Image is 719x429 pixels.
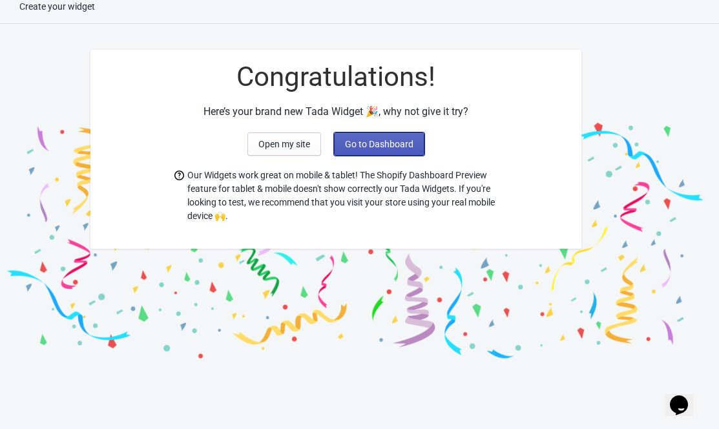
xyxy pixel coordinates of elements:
[247,132,321,156] button: Open my site
[345,139,413,149] span: Go to Dashboard
[665,377,706,416] iframe: chat widget
[90,104,581,120] div: Here’s your brand new Tada Widget 🎉, why not give it try?
[90,63,581,91] div: Congratulations!
[187,169,497,223] span: Our Widgets work great on mobile & tablet! The Shopify Dashboard Preview feature for tablet & mob...
[258,139,310,149] span: Open my site
[334,132,424,156] button: Go to Dashboard
[355,37,711,363] img: final_2.png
